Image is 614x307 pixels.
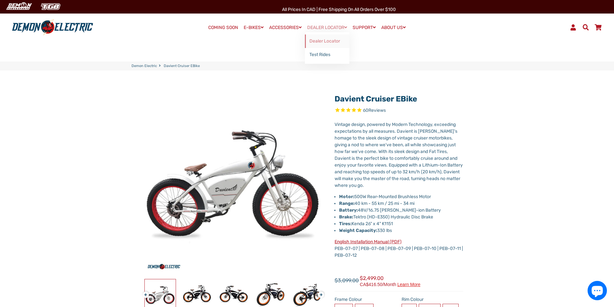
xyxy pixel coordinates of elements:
[360,274,420,287] span: $2,499.00
[339,207,358,213] strong: Battery:
[586,281,609,302] inbox-online-store-chat: Shopify online store chat
[305,48,349,62] a: Test Rides
[354,194,431,199] span: 500W Rear-Mounted Brushless Motor
[335,94,417,103] a: Davient Cruiser eBike
[335,239,402,245] a: English Installation Manual (PDF)
[132,63,157,69] a: Demon Electric
[37,1,64,12] img: TGB Canada
[339,201,355,206] strong: Range:
[335,296,396,303] label: Frame Colour
[335,107,463,114] span: Rated 4.8 out of 5 stars 60 reviews
[339,228,377,233] strong: Weight Capacity:
[363,108,386,113] span: 60 reviews
[282,7,396,12] span: All Prices in CAD | Free shipping on all orders over $100
[339,214,433,220] span: Tektro (HD-E350) Hydraulic Disc Brake
[305,23,349,32] a: DEALER LOCATOR
[339,221,352,226] strong: Tires:
[10,19,95,36] img: Demon Electric logo
[318,288,322,296] button: Next
[339,214,353,220] strong: Brake:
[142,288,146,296] button: Previous
[3,1,34,12] img: Demon Electric
[335,277,359,284] span: $3,099.00
[164,63,200,69] span: Davient Cruiser eBike
[335,121,463,189] p: Vintage design, powered by Modern Technology, exceeding expectations by all measures. Davient is ...
[339,194,354,199] strong: Motor:
[206,23,240,32] a: COMING SOON
[339,221,393,226] span: Kenda 26" x 4" K1151
[339,227,463,234] p: 330 lbs
[305,34,349,48] a: Dealer Locator
[379,23,408,32] a: ABOUT US
[335,239,463,258] span: PEB-07-07 | PEB-07-08 | PEB-07-09 | PEB-07-10 | PEB-07-11 | PEB-07-12
[402,296,463,303] label: Rim Colour
[339,207,441,213] span: 48V/16.75 [PERSON_NAME]-ion Battery
[267,23,304,32] a: ACCESSORIES
[339,201,414,206] span: 40 km - 55 km / 25 mi - 34 mi
[241,23,266,32] a: E-BIKES
[368,108,386,113] span: Reviews
[350,23,378,32] a: SUPPORT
